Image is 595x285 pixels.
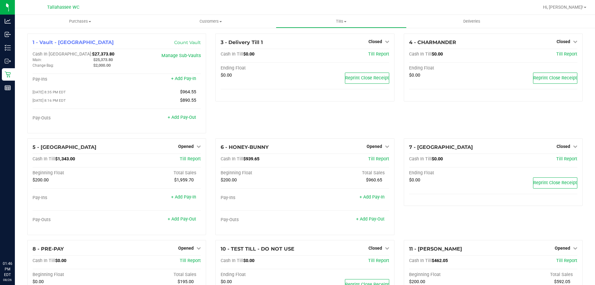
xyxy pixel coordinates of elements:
[533,177,577,189] button: Reprint Close Receipt
[168,216,196,222] a: + Add Pay-Out
[221,51,243,57] span: Cash In Till
[368,258,389,263] a: Till Report
[409,279,425,284] span: $200.00
[368,156,389,162] a: Till Report
[174,177,194,183] span: $1,959.70
[432,51,443,57] span: $0.00
[305,170,389,176] div: Total Sales
[5,58,11,64] inline-svg: Outbound
[409,73,420,78] span: $0.00
[243,156,259,162] span: $939.65
[533,180,577,185] span: Reprint Close Receipt
[15,19,145,24] span: Purchases
[368,39,382,44] span: Closed
[221,177,237,183] span: $200.00
[221,73,232,78] span: $0.00
[368,51,389,57] a: Till Report
[33,115,117,121] div: Pay-Outs
[455,19,489,24] span: Deliveries
[33,58,42,62] span: Main:
[178,144,194,149] span: Opened
[55,258,66,263] span: $0.00
[33,51,92,57] span: Cash In [GEOGRAPHIC_DATA]:
[432,156,443,162] span: $0.00
[556,51,577,57] a: Till Report
[5,85,11,91] inline-svg: Reports
[557,144,570,149] span: Closed
[359,194,385,200] a: + Add Pay-In
[33,98,66,103] span: [DATE] 8:16 PM EDT
[409,39,456,45] span: 4 - CHARMANDER
[432,258,448,263] span: $462.05
[33,279,44,284] span: $0.00
[33,195,117,201] div: Pay-Ins
[180,156,201,162] span: Till Report
[557,39,570,44] span: Closed
[221,195,305,201] div: Pay-Ins
[243,51,254,57] span: $0.00
[5,45,11,51] inline-svg: Inventory
[221,272,305,278] div: Ending Float
[409,246,462,252] span: 11 - [PERSON_NAME]
[145,15,276,28] a: Customers
[15,15,145,28] a: Purchases
[368,246,382,251] span: Closed
[33,217,117,223] div: Pay-Outs
[221,279,232,284] span: $0.00
[180,98,196,103] span: $890.55
[33,258,55,263] span: Cash In Till
[555,246,570,251] span: Opened
[33,156,55,162] span: Cash In Till
[33,90,66,94] span: [DATE] 8:35 PM EDT
[47,5,79,10] span: Tallahassee WC
[33,77,117,82] div: Pay-Ins
[243,258,254,263] span: $0.00
[5,31,11,38] inline-svg: Inbound
[409,144,473,150] span: 7 - [GEOGRAPHIC_DATA]
[533,73,577,84] button: Reprint Close Receipt
[146,19,275,24] span: Customers
[276,15,406,28] a: Tills
[366,177,382,183] span: $960.65
[221,144,269,150] span: 6 - HONEY-BUNNY
[409,177,420,183] span: $0.00
[55,156,75,162] span: $1,343.00
[409,272,493,278] div: Beginning Float
[5,71,11,78] inline-svg: Retail
[171,76,196,81] a: + Add Pay-In
[161,53,201,58] a: Manage Sub-Vaults
[554,279,570,284] span: $592.05
[221,170,305,176] div: Beginning Float
[356,216,385,222] a: + Add Pay-Out
[33,63,54,68] span: Change Bag:
[221,156,243,162] span: Cash In Till
[6,235,25,254] iframe: Resource center
[174,40,201,45] a: Count Vault
[409,258,432,263] span: Cash In Till
[93,57,113,62] span: $25,373.80
[276,19,406,24] span: Tills
[180,258,201,263] a: Till Report
[93,63,111,68] span: $2,000.00
[221,246,294,252] span: 10 - TEST TILL - DO NOT USE
[33,177,49,183] span: $200.00
[221,258,243,263] span: Cash In Till
[117,272,201,278] div: Total Sales
[178,246,194,251] span: Opened
[409,65,493,71] div: Ending Float
[556,156,577,162] a: Till Report
[345,73,389,84] button: Reprint Close Receipt
[367,144,382,149] span: Opened
[409,51,432,57] span: Cash In Till
[533,75,577,81] span: Reprint Close Receipt
[3,278,12,282] p: 08/26
[117,170,201,176] div: Total Sales
[556,258,577,263] a: Till Report
[168,115,196,120] a: + Add Pay-Out
[33,246,64,252] span: 8 - PRE-PAY
[33,144,96,150] span: 5 - [GEOGRAPHIC_DATA]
